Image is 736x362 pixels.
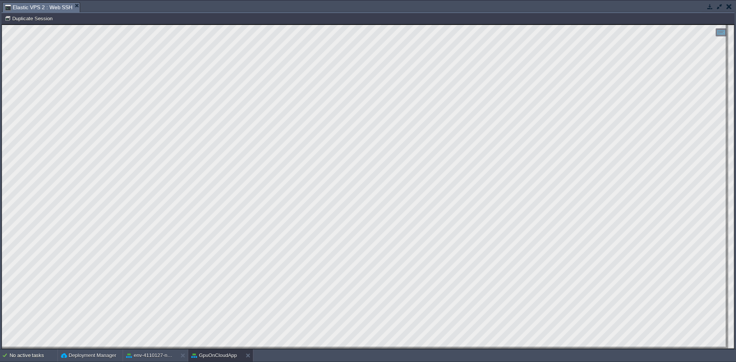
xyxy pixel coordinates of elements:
button: GpuOnCloudApp [191,352,237,359]
button: Duplicate Session [5,15,55,22]
span: Elastic VPS 2 : Web SSH [5,3,72,12]
button: Deployment Manager [61,352,116,359]
div: No active tasks [10,349,58,362]
button: env-4110127-new expertcloudconsulting site [126,352,174,359]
